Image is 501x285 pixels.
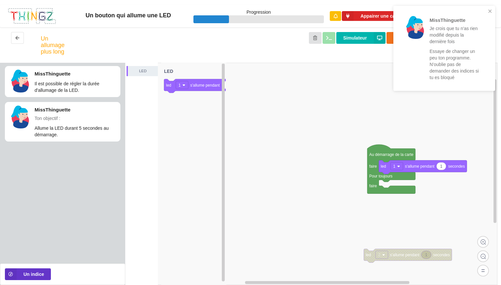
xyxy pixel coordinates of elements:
[387,32,435,44] button: Téléverser
[405,164,435,169] text: s'allume pendant
[381,164,386,169] text: led
[35,80,117,93] p: Il est possible de régler la durée d'allumage de la LED.
[193,9,324,15] p: Progression
[41,35,65,55] div: Un allumage plus long
[378,253,381,257] text: 2
[190,83,220,88] text: s'allume pendant
[178,83,181,88] text: 1
[166,83,171,88] text: led
[369,164,377,169] text: faire
[336,32,385,44] button: Simulateur
[35,115,117,122] p: Ton objectif :
[366,253,371,257] text: led
[35,106,117,113] p: MissThinguette
[430,25,480,45] p: Je crois que tu n'as rien modifié depuis la dernière fois
[128,68,158,74] div: LED
[488,8,493,15] button: close
[448,164,465,169] text: secondes
[430,48,480,81] p: Essaye de changer un peu ton programme. N'oublie pas de demander des indices si tu es bloqué
[63,12,194,19] div: Un bouton qui allume une LED
[369,152,414,157] text: Au démarrage de la carte
[8,8,56,25] img: thingz_logo.png
[35,70,117,77] p: MissThinguette
[390,253,420,257] text: s'allume pendant
[369,174,392,178] text: Pour toujours
[433,253,450,257] text: secondes
[369,184,377,188] text: faire
[393,164,396,169] text: 1
[309,32,322,44] button: Annuler les modifications et revenir au début de l'étape
[164,69,173,74] text: LED
[35,125,117,138] p: Allume la LED durant 5 secondes au démarrage.
[342,11,408,21] button: Appairer une carte
[425,253,428,257] text: 1
[430,17,480,24] p: MissThinguette
[440,164,443,169] text: 1
[5,268,51,280] button: Un indice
